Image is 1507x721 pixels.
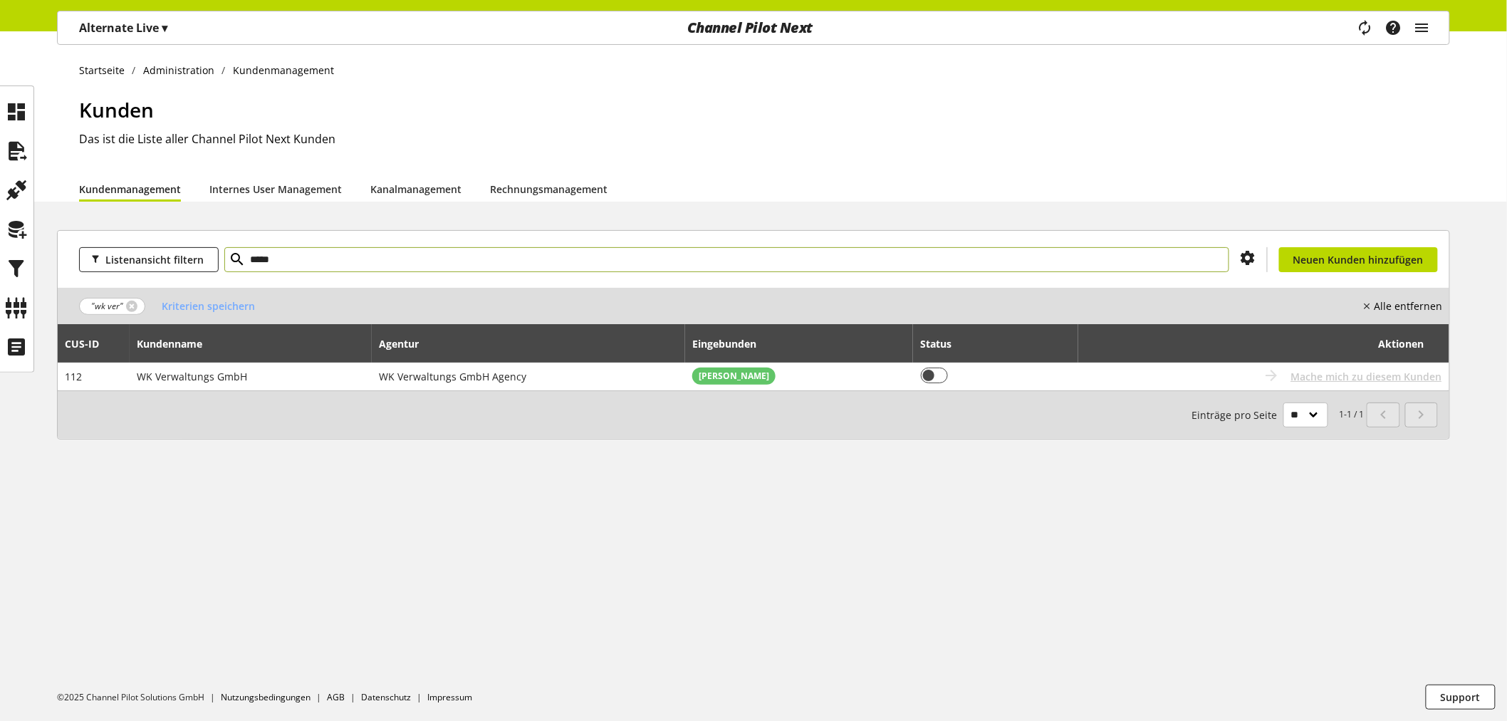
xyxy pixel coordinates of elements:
[1085,329,1424,358] div: Aktionen
[1291,369,1442,384] span: Mache mich zu diesem Kunden
[1293,252,1424,267] span: Neuen Kunden hinzufügen
[361,691,411,703] a: Datenschutz
[1192,403,1365,427] small: 1-1 / 1
[57,691,221,704] li: ©2025 Channel Pilot Solutions GmbH
[79,182,181,197] a: Kundenmanagement
[91,300,123,313] span: "wk ver"
[221,691,311,703] a: Nutzungsbedingungen
[57,11,1450,45] nav: main navigation
[490,182,608,197] a: Rechnungsmanagement
[79,63,132,78] a: Startseite
[1441,690,1481,705] span: Support
[137,336,217,351] div: Kundenname
[209,182,342,197] a: Internes User Management
[79,96,154,123] span: Kunden
[79,247,219,272] button: Listenansicht filtern
[151,294,266,318] button: Kriterien speichern
[692,336,771,351] div: Eingebunden
[1375,299,1443,313] nobr: Alle entfernen
[1279,247,1438,272] a: Neuen Kunden hinzufügen
[379,336,433,351] div: Agentur
[921,336,966,351] div: Status
[79,130,1450,147] h2: Das ist die Liste aller Channel Pilot Next Kunden
[162,299,255,313] span: Kriterien speichern
[427,691,472,703] a: Impressum
[79,19,167,36] p: Alternate Live
[379,370,526,383] span: WK Verwaltungs GmbH Agency
[136,63,222,78] a: Administration
[1192,408,1283,422] span: Einträge pro Seite
[370,182,462,197] a: Kanalmanagement
[1426,685,1496,710] button: Support
[699,370,769,383] span: [PERSON_NAME]
[66,336,114,351] div: CUS-⁠ID
[327,691,345,703] a: AGB
[137,370,248,383] span: WK Verwaltungs GmbH
[162,20,167,36] span: ▾
[66,370,83,383] span: 112
[105,252,204,267] span: Listenansicht filtern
